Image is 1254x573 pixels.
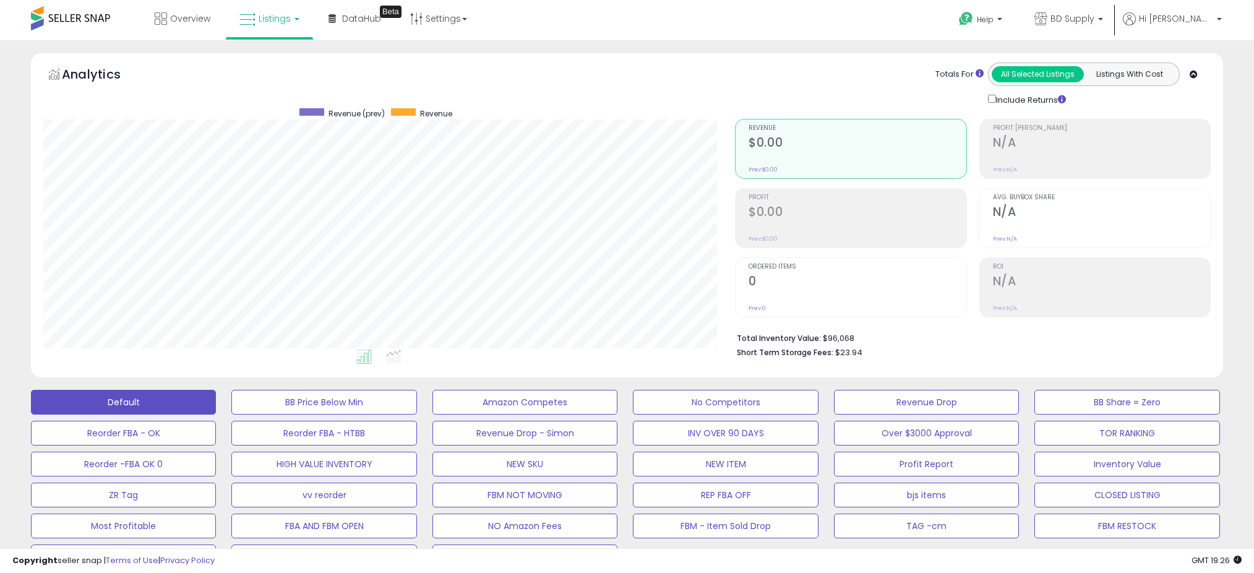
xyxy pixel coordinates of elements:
button: NO Amazon Fees [432,514,617,538]
h2: N/A [993,136,1210,152]
button: FBA AND FBM OPEN [231,514,416,538]
button: NEW ITEM [633,452,818,476]
li: $96,068 [737,330,1201,345]
span: Profit [PERSON_NAME] [993,125,1210,132]
button: vv reorder [231,483,416,507]
span: Listings [259,12,291,25]
button: Revenue Drop - Simon [432,421,617,446]
button: Over $3000 Approval [834,421,1019,446]
small: Prev: N/A [993,235,1017,243]
span: ROI [993,264,1210,270]
button: bjs items [834,483,1019,507]
div: Include Returns [979,92,1081,106]
small: Prev: N/A [993,304,1017,312]
button: Reorder -FBA OK 0 [31,452,216,476]
button: Profit Report [834,452,1019,476]
button: Reorder FBA - HTBB [231,421,416,446]
button: NEW SKU [432,452,617,476]
span: 2025-08-13 19:26 GMT [1192,554,1242,566]
button: ZR Tag [31,483,216,507]
h2: N/A [993,205,1210,222]
span: Hi [PERSON_NAME] [1139,12,1213,25]
span: Revenue [420,108,452,119]
button: Loosing [432,545,617,569]
span: Revenue (prev) [329,108,385,119]
button: Reorder FBA - OK [31,421,216,446]
a: Terms of Use [106,554,158,566]
small: Prev: N/A [993,166,1017,173]
b: Short Term Storage Fees: [737,347,833,358]
small: Prev: $0.00 [749,235,778,243]
button: HIGH VALUE INVENTORY [231,452,416,476]
h2: $0.00 [749,136,966,152]
span: Ordered Items [749,264,966,270]
span: Overview [170,12,210,25]
button: TAG -cm [834,514,1019,538]
a: Privacy Policy [160,554,215,566]
a: Help [949,2,1015,40]
span: Help [977,14,994,25]
button: BB Share = Zero [1034,390,1219,415]
div: Totals For [935,69,984,80]
b: Total Inventory Value: [737,333,821,343]
span: Profit [749,194,966,201]
button: FBM - Item Sold Drop [633,514,818,538]
span: $23.94 [835,347,862,358]
button: INVENTORY IN STOCK F [31,545,216,569]
button: RETURNS [231,545,416,569]
button: BB Price Below Min [231,390,416,415]
h2: $0.00 [749,205,966,222]
button: REP FBA OFF [633,483,818,507]
h5: Analytics [62,66,145,86]
small: Prev: $0.00 [749,166,778,173]
button: Most Profitable [31,514,216,538]
button: Inventory Value [1034,452,1219,476]
button: Amazon Competes [432,390,617,415]
a: Hi [PERSON_NAME] [1123,12,1222,40]
div: seller snap | | [12,555,215,567]
button: No Competitors [633,390,818,415]
button: CLOSED LISTING [1034,483,1219,507]
span: Avg. Buybox Share [993,194,1210,201]
span: DataHub [342,12,381,25]
div: Tooltip anchor [380,6,402,18]
button: INV OVER 90 DAYS [633,421,818,446]
button: FBM RESTOCK [1034,514,1219,538]
button: Listings With Cost [1083,66,1175,82]
button: All Selected Listings [992,66,1084,82]
span: Revenue [749,125,966,132]
button: TOR RANKING [1034,421,1219,446]
strong: Copyright [12,554,58,566]
button: Revenue Drop [834,390,1019,415]
button: Default [31,390,216,415]
span: BD Supply [1050,12,1094,25]
i: Get Help [958,11,974,27]
small: Prev: 0 [749,304,766,312]
button: FBM NOT MOVING [432,483,617,507]
h2: N/A [993,274,1210,291]
h2: 0 [749,274,966,291]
